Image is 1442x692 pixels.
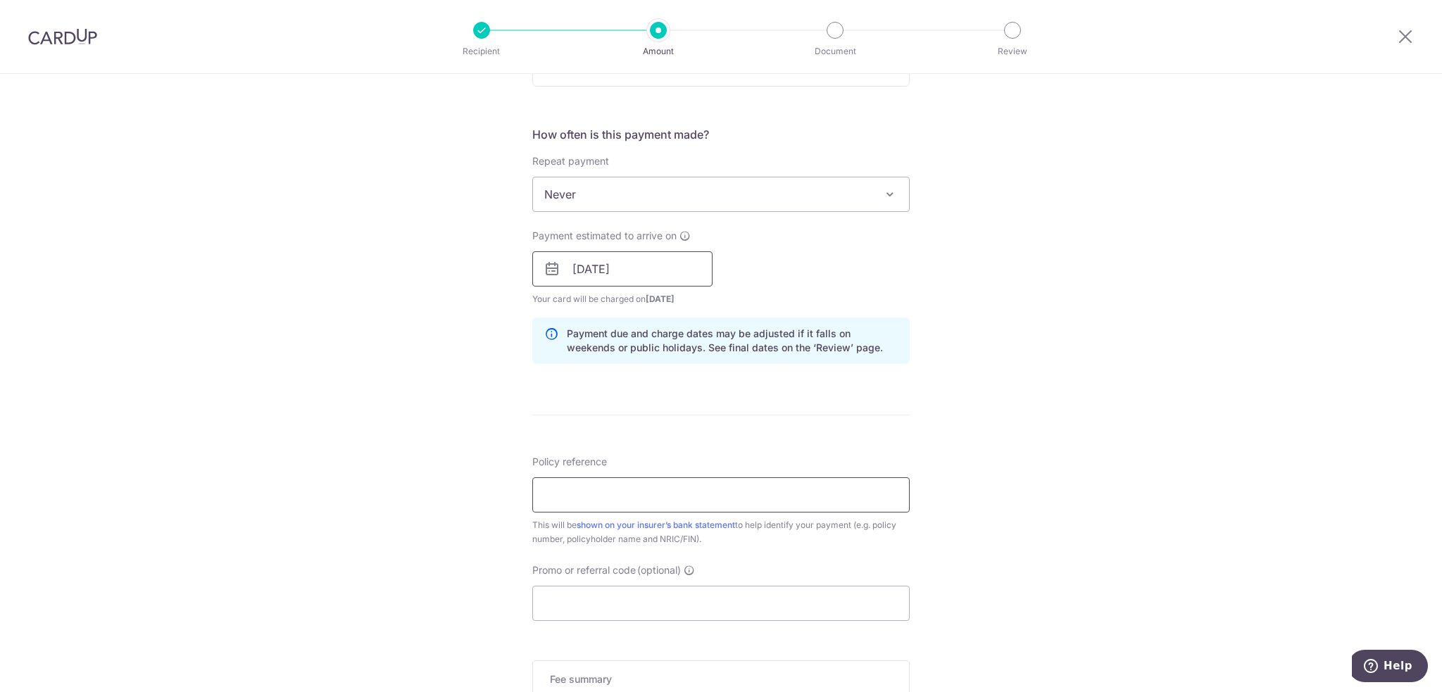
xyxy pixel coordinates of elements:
span: Promo or referral code [532,563,636,577]
div: This will be to help identify your payment (e.g. policy number, policyholder name and NRIC/FIN). [532,518,910,546]
span: (optional) [637,563,681,577]
p: Document [783,44,887,58]
input: DD / MM / YYYY [532,251,713,287]
img: CardUp [28,28,97,45]
iframe: Opens a widget where you can find more information [1352,650,1428,685]
span: Never [532,177,910,212]
p: Amount [606,44,710,58]
span: Never [533,177,909,211]
span: Your card will be charged on [532,292,713,306]
p: Review [960,44,1065,58]
h5: Fee summary [550,672,892,686]
p: Recipient [430,44,534,58]
h5: How often is this payment made? [532,126,910,143]
span: Payment estimated to arrive on [532,229,677,243]
label: Policy reference [532,455,607,469]
a: shown on your insurer’s bank statement [577,520,735,530]
p: Payment due and charge dates may be adjusted if it falls on weekends or public holidays. See fina... [567,327,898,355]
span: [DATE] [646,294,675,304]
label: Repeat payment [532,154,609,168]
